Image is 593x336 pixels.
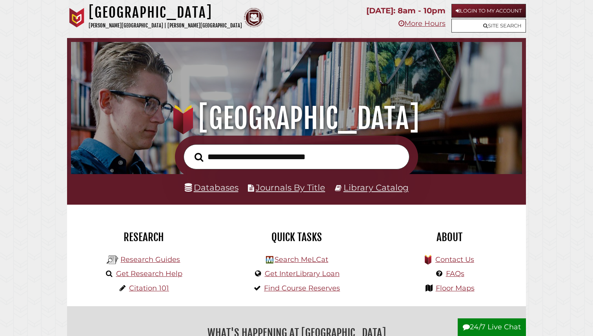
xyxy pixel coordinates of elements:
[116,269,182,278] a: Get Research Help
[67,8,87,27] img: Calvin University
[226,231,367,244] h2: Quick Tasks
[120,255,180,264] a: Research Guides
[436,284,475,292] a: Floor Maps
[129,284,169,292] a: Citation 101
[73,231,214,244] h2: Research
[256,182,325,193] a: Journals By Title
[451,4,526,18] a: Login to My Account
[185,182,238,193] a: Databases
[244,8,264,27] img: Calvin Theological Seminary
[435,255,474,264] a: Contact Us
[80,101,513,136] h1: [GEOGRAPHIC_DATA]
[266,256,273,263] img: Hekman Library Logo
[264,284,340,292] a: Find Course Reserves
[398,19,446,28] a: More Hours
[89,21,242,30] p: [PERSON_NAME][GEOGRAPHIC_DATA] | [PERSON_NAME][GEOGRAPHIC_DATA]
[195,152,203,162] i: Search
[344,182,409,193] a: Library Catalog
[265,269,340,278] a: Get InterLibrary Loan
[107,254,118,266] img: Hekman Library Logo
[451,19,526,33] a: Site Search
[89,4,242,21] h1: [GEOGRAPHIC_DATA]
[446,269,464,278] a: FAQs
[379,231,520,244] h2: About
[275,255,328,264] a: Search MeLCat
[366,4,446,18] p: [DATE]: 8am - 10pm
[191,151,207,164] button: Search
